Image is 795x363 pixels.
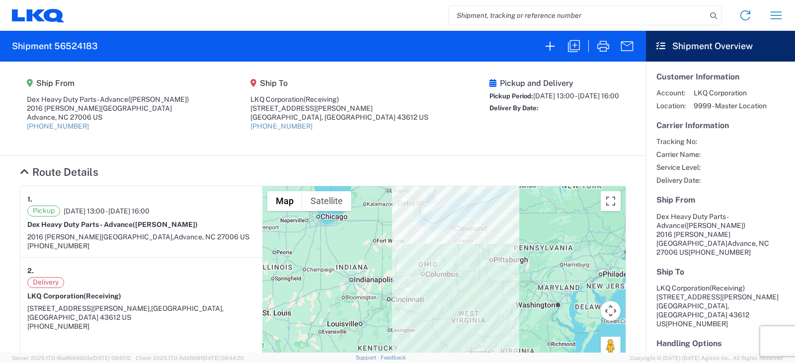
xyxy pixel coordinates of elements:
[381,355,406,361] a: Feedback
[12,40,98,52] h2: Shipment 56524183
[356,355,381,361] a: Support
[267,191,302,211] button: Show street map
[710,284,745,292] span: (Receiving)
[656,339,785,348] h5: Handling Options
[489,92,533,100] span: Pickup Period:
[174,233,249,241] span: Advance, NC 27006 US
[656,284,779,301] span: LKQ Corporation [STREET_ADDRESS][PERSON_NAME]
[656,163,701,172] span: Service Level:
[656,212,785,257] address: Advance, NC 27006 US
[656,72,785,81] h5: Customer Information
[27,304,151,312] span: [STREET_ADDRESS][PERSON_NAME],
[656,137,701,146] span: Tracking No:
[20,166,98,178] a: Hide Details
[630,354,783,363] span: Copyright © [DATE]-[DATE] Agistix Inc., All Rights Reserved
[449,6,707,25] input: Shipment, tracking or reference number
[83,292,121,300] span: (Receiving)
[250,78,428,88] h5: Ship To
[27,78,189,88] h5: Ship From
[27,220,198,228] strong: Dex Heavy Duty Parts - Advance
[64,207,150,216] span: [DATE] 13:00 - [DATE] 16:00
[656,267,785,277] h5: Ship To
[27,95,189,104] div: Dex Heavy Duty Parts - Advance
[250,104,428,113] div: [STREET_ADDRESS][PERSON_NAME]
[250,95,428,104] div: LKQ Corporation
[27,277,64,288] span: Delivery
[27,292,121,300] strong: LKQ Corporation
[666,320,728,328] span: [PHONE_NUMBER]
[302,191,351,211] button: Show satellite imagery
[27,233,174,241] span: 2016 [PERSON_NAME][GEOGRAPHIC_DATA],
[12,355,131,361] span: Server: 2025.17.0-16a969492de
[685,221,745,229] span: ([PERSON_NAME])
[533,92,619,100] span: [DATE] 13:00 - [DATE] 16:00
[27,206,60,217] span: Pickup
[656,213,728,229] span: Dex Heavy Duty Parts - Advance
[250,122,313,130] a: [PHONE_NUMBER]
[656,88,686,97] span: Account:
[304,95,339,103] span: (Receiving)
[656,230,730,247] span: 2016 [PERSON_NAME][GEOGRAPHIC_DATA]
[27,193,32,206] strong: 1.
[136,355,244,361] span: Client: 2025.17.0-5dd568f
[27,104,189,113] div: 2016 [PERSON_NAME][GEOGRAPHIC_DATA]
[601,337,621,357] button: Drag Pegman onto the map to open Street View
[489,78,619,88] h5: Pickup and Delivery
[656,101,686,110] span: Location:
[27,304,224,321] span: [GEOGRAPHIC_DATA], [GEOGRAPHIC_DATA] 43612 US
[646,31,795,62] header: Shipment Overview
[656,195,785,205] h5: Ship From
[92,355,131,361] span: [DATE] 09:51:12
[489,104,539,112] span: Deliver By Date:
[27,122,89,130] a: [PHONE_NUMBER]
[656,150,701,159] span: Carrier Name:
[656,284,785,328] address: [GEOGRAPHIC_DATA], [GEOGRAPHIC_DATA] 43612 US
[27,265,34,277] strong: 2.
[601,301,621,321] button: Map camera controls
[27,113,189,122] div: Advance, NC 27006 US
[694,88,767,97] span: LKQ Corporation
[202,355,244,361] span: [DATE] 08:44:20
[656,121,785,130] h5: Carrier Information
[128,95,189,103] span: ([PERSON_NAME])
[656,176,701,185] span: Delivery Date:
[27,322,255,331] div: [PHONE_NUMBER]
[689,248,751,256] span: [PHONE_NUMBER]
[27,241,255,250] div: [PHONE_NUMBER]
[133,220,198,228] span: ([PERSON_NAME])
[694,101,767,110] span: 9999 - Master Location
[250,113,428,122] div: [GEOGRAPHIC_DATA], [GEOGRAPHIC_DATA] 43612 US
[601,191,621,211] button: Toggle fullscreen view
